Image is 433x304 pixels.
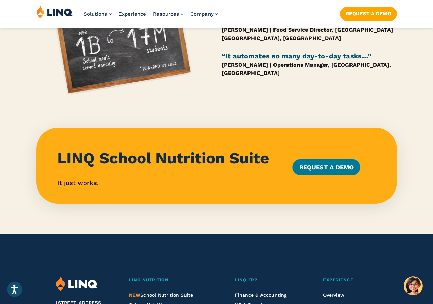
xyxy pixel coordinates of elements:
[129,277,168,282] span: LINQ Nutrition
[404,276,423,295] button: Hello, have a question? Let’s chat.
[56,277,98,291] img: LINQ | K‑12 Software
[340,7,397,21] a: Request a Demo
[129,292,140,298] span: NEW
[84,11,107,17] span: Solutions
[129,292,193,298] span: School Nutrition Suite
[129,277,211,284] a: LINQ Nutrition
[36,5,73,18] img: LINQ | K‑12 Software
[235,277,257,282] span: LINQ ERP
[118,11,146,17] a: Experience
[323,292,344,298] a: Overview
[57,149,281,168] h3: LINQ School Nutrition Suite
[340,5,397,21] nav: Button Navigation
[222,62,391,76] strong: [PERSON_NAME] | Operations Manager, [GEOGRAPHIC_DATA], [GEOGRAPHIC_DATA]
[235,277,300,284] a: LINQ ERP
[129,292,193,298] a: NEWSchool Nutrition Suite
[153,11,183,17] a: Resources
[153,11,179,17] span: Resources
[323,277,353,282] span: Experience
[323,277,377,284] a: Experience
[190,11,218,17] a: Company
[57,179,281,187] p: It just works.
[222,52,397,61] h4: “It automates so many day-to-day tasks…”
[190,11,214,17] span: Company
[84,11,112,17] a: Solutions
[292,159,360,175] a: Request a Demo
[235,292,287,298] a: Finance & Accounting
[84,5,218,28] nav: Primary Navigation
